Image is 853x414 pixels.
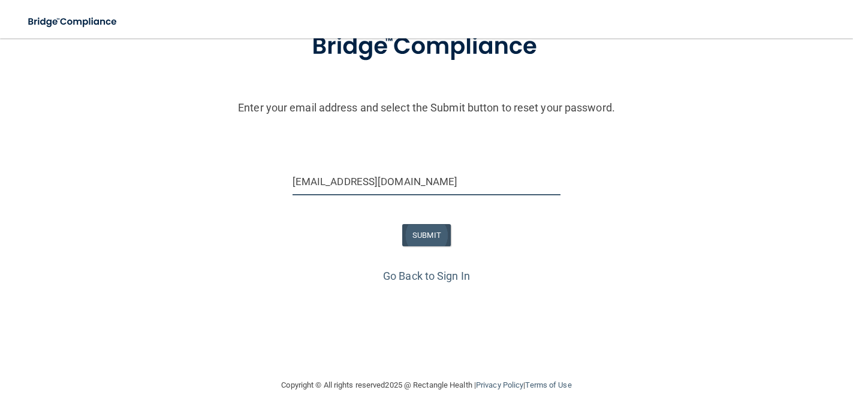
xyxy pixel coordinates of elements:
[208,366,646,404] div: Copyright © All rights reserved 2025 @ Rectangle Health | |
[287,16,566,78] img: bridge_compliance_login_screen.278c3ca4.svg
[402,224,451,246] button: SUBMIT
[525,380,571,389] a: Terms of Use
[18,10,128,34] img: bridge_compliance_login_screen.278c3ca4.svg
[476,380,523,389] a: Privacy Policy
[383,270,470,282] a: Go Back to Sign In
[293,168,561,195] input: Email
